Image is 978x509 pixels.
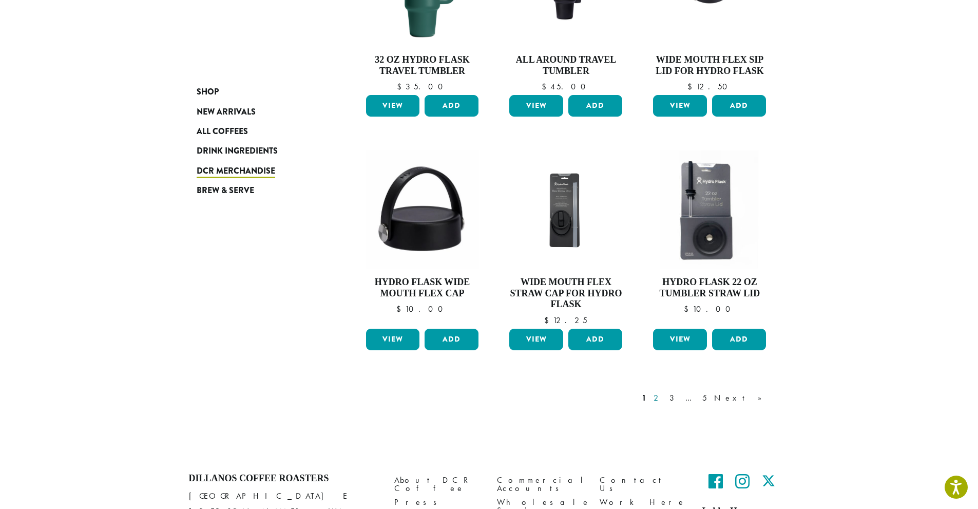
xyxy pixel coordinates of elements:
a: 3 [667,392,680,404]
a: 5 [700,392,709,404]
a: Work Here [600,495,687,509]
a: View [509,95,563,117]
h4: Hydro Flask 22 oz Tumbler Straw Lid [650,277,769,299]
a: Shop [197,82,320,102]
span: DCR Merchandise [197,165,275,178]
span: $ [684,304,693,314]
a: Commercial Accounts [497,473,584,495]
span: Brew & Serve [197,184,254,197]
bdi: 35.00 [397,81,448,92]
a: Press [394,495,482,509]
a: All Coffees [197,122,320,141]
span: New Arrivals [197,106,256,119]
span: $ [687,81,696,92]
a: View [509,329,563,350]
span: Shop [197,86,219,99]
a: Hydro Flask Wide Mouth Flex Cap $10.00 [363,150,482,325]
bdi: 10.00 [396,304,448,314]
a: Wide Mouth Flex Straw Cap for Hydro Flask $12.25 [507,150,625,325]
a: Hydro Flask 22 oz Tumbler Straw Lid $10.00 [650,150,769,325]
button: Add [568,329,622,350]
a: … [683,392,697,404]
a: Drink Ingredients [197,141,320,161]
a: Next » [712,392,771,404]
button: Add [425,95,478,117]
h4: Hydro Flask Wide Mouth Flex Cap [363,277,482,299]
a: Contact Us [600,473,687,495]
a: About DCR Coffee [394,473,482,495]
h4: Dillanos Coffee Roasters [189,473,379,484]
span: $ [396,304,405,314]
span: All Coffees [197,125,248,138]
a: View [653,95,707,117]
button: Add [568,95,622,117]
a: View [653,329,707,350]
button: Add [425,329,478,350]
span: $ [397,81,406,92]
a: View [366,329,420,350]
bdi: 12.50 [687,81,732,92]
img: Hydro-FlaskF-lex-Sip-Lid-_Stock_1200x900.jpg [507,165,625,254]
a: DCR Merchandise [197,161,320,181]
h4: 32 oz Hydro Flask Travel Tumbler [363,54,482,77]
img: 22oz-Tumbler-Straw-Lid-Hydro-Flask-300x300.jpg [650,150,769,269]
bdi: 12.25 [544,315,587,326]
button: Add [712,329,766,350]
h4: Wide Mouth Flex Straw Cap for Hydro Flask [507,277,625,310]
a: 2 [651,392,664,404]
h4: All Around Travel Tumbler [507,54,625,77]
a: New Arrivals [197,102,320,121]
a: View [366,95,420,117]
a: 1 [640,392,648,404]
bdi: 45.00 [542,81,590,92]
bdi: 10.00 [684,304,735,314]
h4: Wide Mouth Flex Sip Lid for Hydro Flask [650,54,769,77]
span: $ [542,81,550,92]
img: Hydro-Flask-Wide-Mouth-Flex-Cap.jpg [366,150,479,269]
span: $ [544,315,553,326]
a: Brew & Serve [197,181,320,200]
button: Add [712,95,766,117]
span: Drink Ingredients [197,145,278,158]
